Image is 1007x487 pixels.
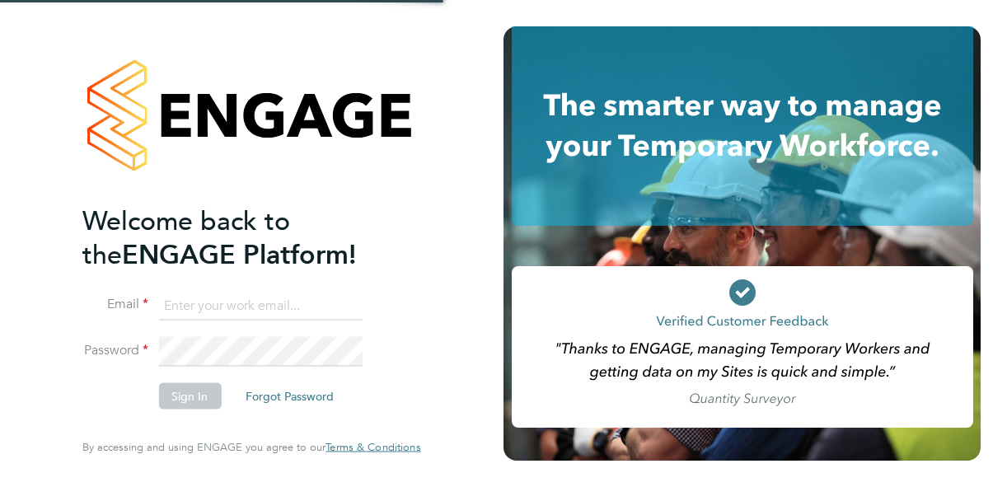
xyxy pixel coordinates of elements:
[232,383,347,410] button: Forgot Password
[82,296,148,313] label: Email
[82,204,290,270] span: Welcome back to the
[158,291,362,321] input: Enter your work email...
[158,383,221,410] button: Sign In
[326,440,420,454] span: Terms & Conditions
[82,440,420,454] span: By accessing and using ENGAGE you agree to our
[326,441,420,454] a: Terms & Conditions
[82,204,404,271] h2: ENGAGE Platform!
[82,342,148,359] label: Password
